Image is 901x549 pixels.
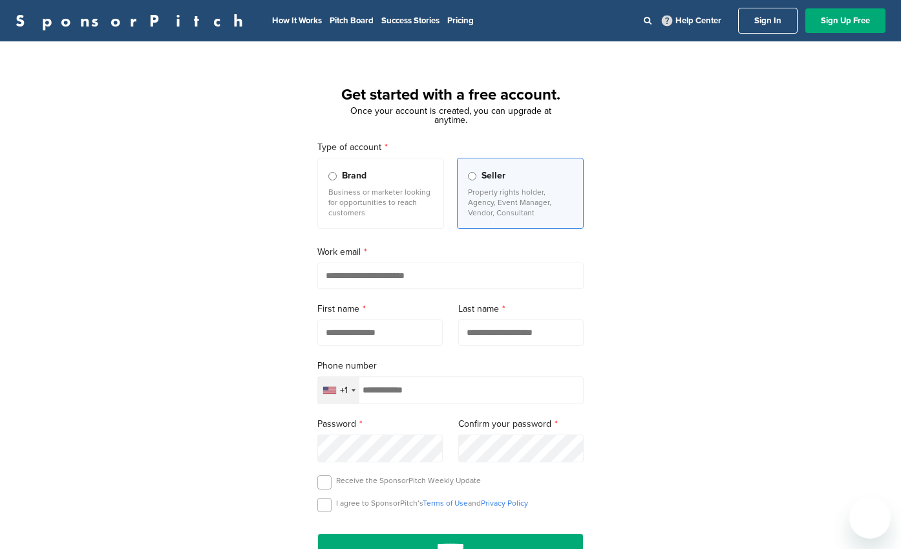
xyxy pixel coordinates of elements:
[302,83,599,107] h1: Get started with a free account.
[381,16,440,26] a: Success Stories
[317,140,584,155] label: Type of account
[458,417,584,431] label: Confirm your password
[317,417,443,431] label: Password
[317,359,584,373] label: Phone number
[423,499,468,508] a: Terms of Use
[447,16,474,26] a: Pricing
[738,8,798,34] a: Sign In
[16,12,251,29] a: SponsorPitch
[350,105,551,125] span: Once your account is created, you can upgrade at anytime.
[482,169,505,183] span: Seller
[468,172,476,180] input: Seller Property rights holder, Agency, Event Manager, Vendor, Consultant
[272,16,322,26] a: How It Works
[328,187,433,218] p: Business or marketer looking for opportunities to reach customers
[336,475,481,486] p: Receive the SponsorPitch Weekly Update
[659,13,724,28] a: Help Center
[340,386,348,395] div: +1
[458,302,584,316] label: Last name
[805,8,885,33] a: Sign Up Free
[336,498,528,508] p: I agree to SponsorPitch’s and
[317,302,443,316] label: First name
[330,16,374,26] a: Pitch Board
[481,499,528,508] a: Privacy Policy
[328,172,337,180] input: Brand Business or marketer looking for opportunities to reach customers
[342,169,366,183] span: Brand
[317,245,584,259] label: Work email
[849,497,891,539] iframe: Button to launch messaging window
[468,187,573,218] p: Property rights holder, Agency, Event Manager, Vendor, Consultant
[318,377,359,404] div: Selected country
